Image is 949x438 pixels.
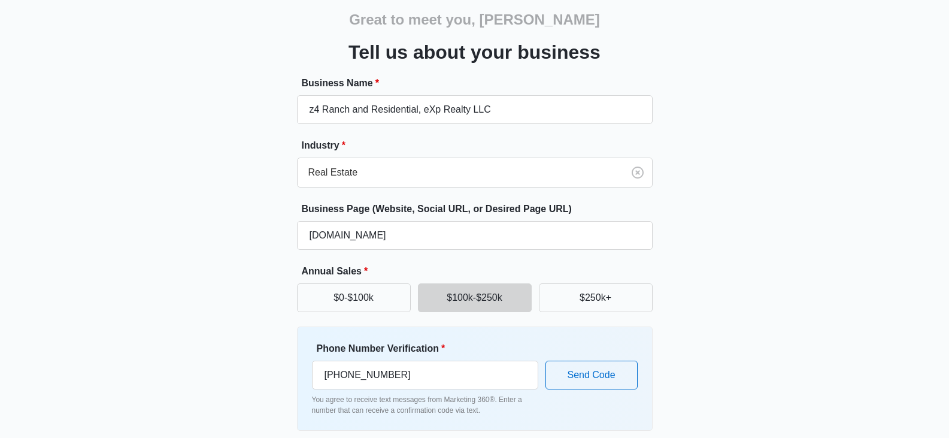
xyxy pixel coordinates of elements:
button: $250k+ [539,283,653,312]
button: Send Code [545,361,638,389]
label: Industry [302,138,657,153]
button: $0-$100k [297,283,411,312]
button: $100k-$250k [418,283,532,312]
label: Annual Sales [302,264,657,279]
p: You agree to receive text messages from Marketing 360®. Enter a number that can receive a confirm... [312,394,538,416]
label: Business Page (Website, Social URL, or Desired Page URL) [302,202,657,216]
button: Clear [628,163,647,182]
h2: Great to meet you, [PERSON_NAME] [349,9,600,31]
input: Ex. +1-555-555-5555 [312,361,538,389]
input: e.g. Jane's Plumbing [297,95,653,124]
label: Phone Number Verification [317,342,543,356]
input: e.g. janesplumbing.com [297,221,653,250]
label: Business Name [302,76,657,90]
h3: Tell us about your business [348,38,601,67]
